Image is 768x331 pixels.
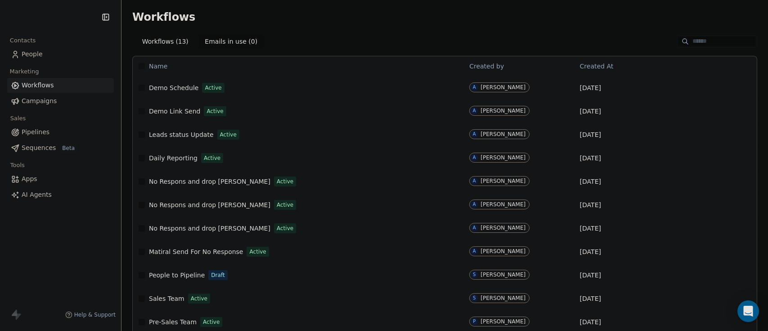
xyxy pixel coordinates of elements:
span: Help & Support [74,311,116,318]
span: Beta [59,144,77,153]
div: [PERSON_NAME] [481,201,525,208]
div: [PERSON_NAME] [481,108,525,114]
span: Marketing [6,65,43,78]
a: No Respons and drop [PERSON_NAME] [149,177,270,186]
span: Campaigns [22,96,57,106]
a: Campaigns [7,94,114,109]
a: Matiral Send For No Response [149,247,243,256]
div: A [473,201,476,208]
span: AI Agents [22,190,52,200]
div: A [473,224,476,231]
span: [DATE] [580,177,601,186]
div: P [473,318,476,325]
div: [PERSON_NAME] [481,295,525,301]
div: [PERSON_NAME] [481,248,525,254]
a: No Respons and drop [PERSON_NAME] [149,224,270,233]
span: People [22,50,43,59]
span: Active [220,131,237,139]
div: [PERSON_NAME] [481,131,525,137]
span: No Respons and drop [PERSON_NAME] [149,225,270,232]
div: [PERSON_NAME] [481,84,525,91]
span: Tools [6,159,28,172]
span: [DATE] [580,294,601,303]
a: AI Agents [7,187,114,202]
span: [DATE] [580,107,601,116]
a: Pipelines [7,125,114,140]
a: SequencesBeta [7,141,114,155]
span: Active [204,154,220,162]
span: Active [205,84,221,92]
span: Pipelines [22,127,49,137]
a: Pre-Sales Team [149,317,197,326]
span: No Respons and drop [PERSON_NAME] [149,178,270,185]
div: A [473,131,476,138]
span: People to Pipeline [149,272,205,279]
span: Sales [6,112,30,125]
span: Active [207,107,223,115]
span: [DATE] [580,200,601,209]
span: Apps [22,174,37,184]
div: A [473,177,476,185]
span: [DATE] [580,271,601,280]
span: [DATE] [580,83,601,92]
span: [DATE] [580,154,601,163]
a: Workflows [7,78,114,93]
a: Sales Team [149,294,184,303]
span: Active [277,177,293,186]
div: [PERSON_NAME] [481,272,525,278]
span: Active [277,201,293,209]
span: Sales Team [149,295,184,302]
a: Demo Link Send [149,107,200,116]
span: Active [249,248,266,256]
a: No Respons and drop [PERSON_NAME] [149,200,270,209]
span: [DATE] [580,247,601,256]
span: Matiral Send For No Response [149,248,243,255]
div: [PERSON_NAME] [481,225,525,231]
a: Daily Reporting [149,154,198,163]
span: [DATE] [580,224,601,233]
span: [DATE] [580,130,601,139]
span: Active [277,224,293,232]
span: Workflows [22,81,54,90]
span: Active [203,318,220,326]
span: Draft [211,271,225,279]
span: Name [149,62,167,71]
span: Demo Link Send [149,108,200,115]
a: Leads status Update [149,130,214,139]
div: [PERSON_NAME] [481,154,525,161]
div: A [473,84,476,91]
a: Help & Support [65,311,116,318]
div: [PERSON_NAME] [481,178,525,184]
div: [PERSON_NAME] [481,318,525,325]
span: Workflows [132,11,195,23]
div: A [473,154,476,161]
span: Daily Reporting [149,154,198,162]
a: Demo Schedule [149,83,198,92]
div: A [473,248,476,255]
a: People [7,47,114,62]
a: People to Pipeline [149,271,205,280]
div: Open Intercom Messenger [737,300,759,322]
div: A [473,107,476,114]
span: Leads status Update [149,131,214,138]
span: Emails in use ( 0 ) [205,37,257,46]
span: No Respons and drop [PERSON_NAME] [149,201,270,209]
span: Demo Schedule [149,84,198,91]
span: Contacts [6,34,40,47]
span: Active [191,295,207,303]
span: Pre-Sales Team [149,318,197,326]
span: Created At [580,63,614,70]
div: S [473,271,476,278]
div: S [473,295,476,302]
span: [DATE] [580,317,601,326]
span: Sequences [22,143,56,153]
span: Created by [469,63,504,70]
a: Apps [7,172,114,186]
